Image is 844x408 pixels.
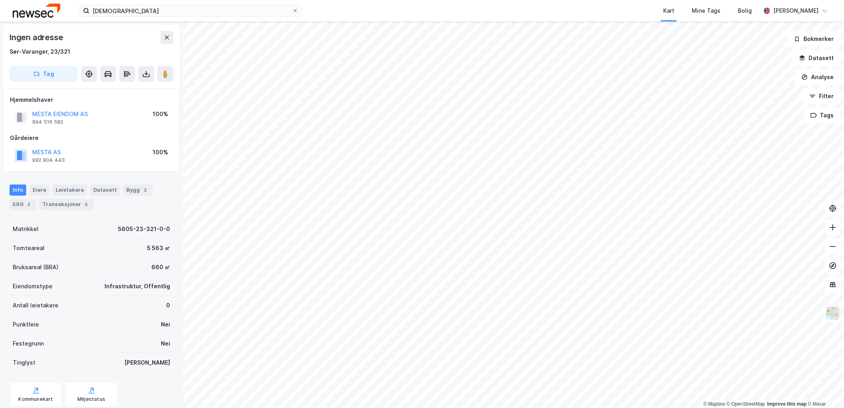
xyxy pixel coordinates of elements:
div: Datasett [90,185,120,196]
a: OpenStreetMap [727,401,765,407]
div: Gårdeiere [10,133,173,143]
div: 0 [166,301,170,310]
img: newsec-logo.f6e21ccffca1b3a03d2d.png [13,4,60,17]
button: Tag [10,66,78,82]
a: Mapbox [703,401,725,407]
iframe: Chat Widget [804,370,844,408]
div: 660 ㎡ [151,262,170,272]
div: Festegrunn [13,339,44,348]
div: 100% [153,148,168,157]
div: 5605-23-321-0-0 [118,224,170,234]
div: Bruksareal (BRA) [13,262,58,272]
button: Bokmerker [787,31,841,47]
div: Kontrollprogram for chat [804,370,844,408]
button: Datasett [792,50,841,66]
div: Sør-Varanger, 23/321 [10,47,70,56]
div: Hjemmelshaver [10,95,173,105]
div: Kommunekart [18,396,53,402]
div: Infrastruktur, Offentlig [105,282,170,291]
div: Nei [161,320,170,329]
button: Analyse [795,69,841,85]
img: Z [825,306,840,321]
div: Leietakere [52,185,87,196]
div: Bygg [123,185,153,196]
div: 5 [83,200,91,208]
div: ESG [10,199,36,210]
div: [PERSON_NAME] [773,6,819,16]
div: 992 804 440 [32,157,65,163]
div: 2 [141,186,149,194]
div: Tomteareal [13,243,45,253]
button: Tags [804,107,841,123]
div: Mine Tags [692,6,720,16]
div: Ingen adresse [10,31,64,44]
a: Improve this map [767,401,807,407]
div: Tinglyst [13,358,35,367]
div: [PERSON_NAME] [124,358,170,367]
div: Matrikkel [13,224,39,234]
div: Nei [161,339,170,348]
div: 2 [25,200,33,208]
div: 5 563 ㎡ [147,243,170,253]
div: Kart [663,6,674,16]
div: 100% [153,109,168,119]
div: Bolig [738,6,752,16]
div: Transaksjoner [39,199,94,210]
div: Antall leietakere [13,301,58,310]
div: Miljøstatus [77,396,105,402]
input: Søk på adresse, matrikkel, gårdeiere, leietakere eller personer [89,5,292,17]
div: Eiendomstype [13,282,52,291]
div: 994 516 582 [32,119,63,125]
div: Eiere [29,185,49,196]
button: Filter [803,88,841,104]
div: Info [10,185,26,196]
div: Punktleie [13,320,39,329]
